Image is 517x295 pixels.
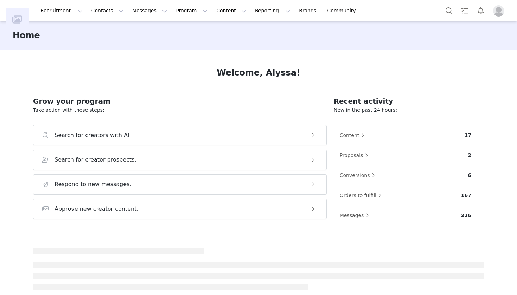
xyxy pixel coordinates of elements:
[295,3,323,19] a: Brands
[323,3,363,19] a: Community
[87,3,128,19] button: Contacts
[339,170,379,181] button: Conversions
[33,199,327,219] button: Approve new creator content.
[339,150,372,161] button: Proposals
[13,29,40,42] h3: Home
[251,3,294,19] button: Reporting
[441,3,457,19] button: Search
[172,3,212,19] button: Program
[55,205,139,213] h3: Approve new creator content.
[461,212,471,219] p: 226
[217,66,300,79] h1: Welcome, Alyssa!
[55,156,136,164] h3: Search for creator prospects.
[128,3,171,19] button: Messages
[334,106,477,114] p: New in the past 24 hours:
[339,130,368,141] button: Content
[461,192,471,199] p: 167
[33,150,327,170] button: Search for creator prospects.
[473,3,489,19] button: Notifications
[33,96,327,106] h2: Grow your program
[55,131,131,139] h3: Search for creators with AI.
[36,3,87,19] button: Recruitment
[33,125,327,145] button: Search for creators with AI.
[212,3,250,19] button: Content
[457,3,473,19] a: Tasks
[468,172,471,179] p: 6
[33,174,327,195] button: Respond to new messages.
[55,180,132,189] h3: Respond to new messages.
[33,106,327,114] p: Take action with these steps:
[334,96,477,106] h2: Recent activity
[339,210,373,221] button: Messages
[465,132,471,139] p: 17
[489,5,511,17] button: Profile
[468,152,471,159] p: 2
[339,190,385,201] button: Orders to fulfill
[493,5,504,17] img: placeholder-profile.jpg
